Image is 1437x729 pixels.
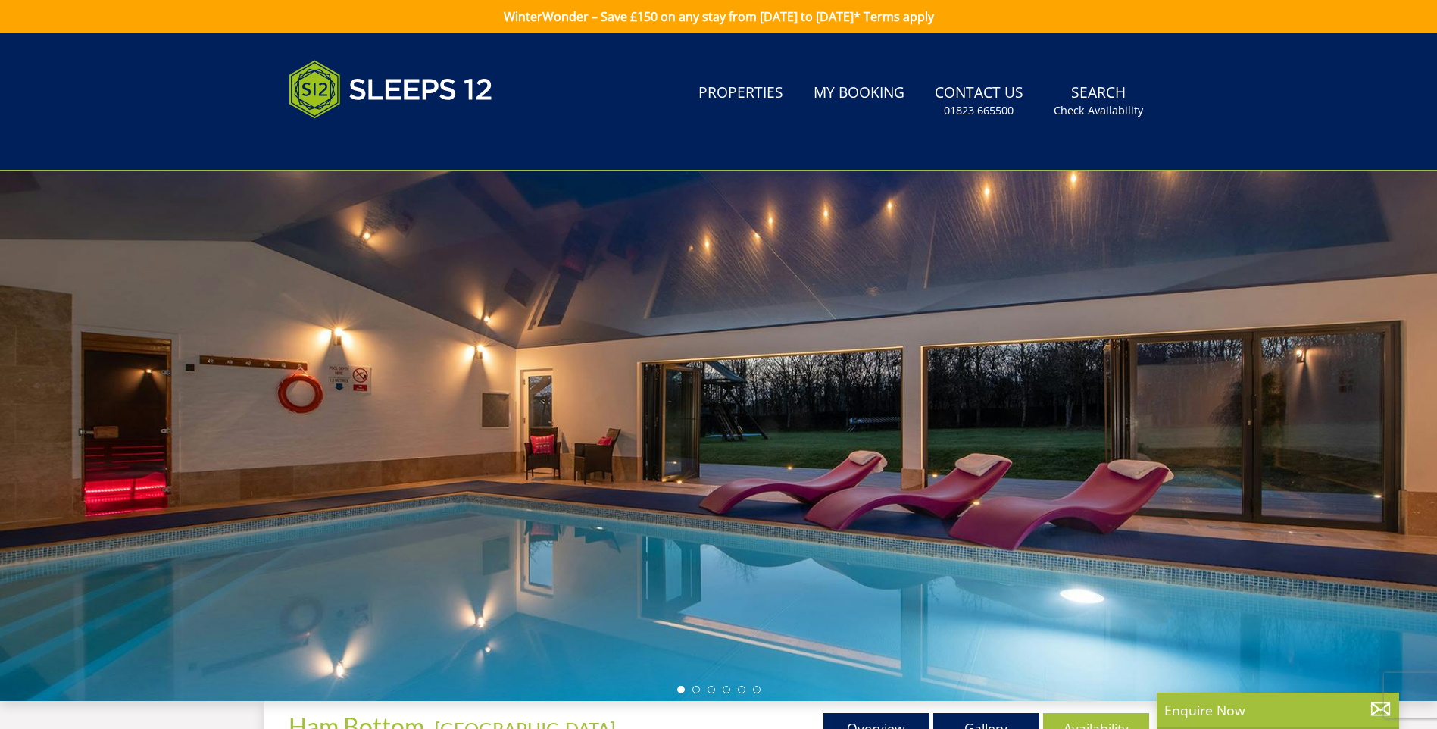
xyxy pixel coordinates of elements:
[281,136,440,149] iframe: Customer reviews powered by Trustpilot
[692,77,789,111] a: Properties
[1054,103,1143,118] small: Check Availability
[944,103,1014,118] small: 01823 665500
[929,77,1029,126] a: Contact Us01823 665500
[808,77,911,111] a: My Booking
[1164,700,1392,720] p: Enquire Now
[289,52,493,127] img: Sleeps 12
[1048,77,1149,126] a: SearchCheck Availability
